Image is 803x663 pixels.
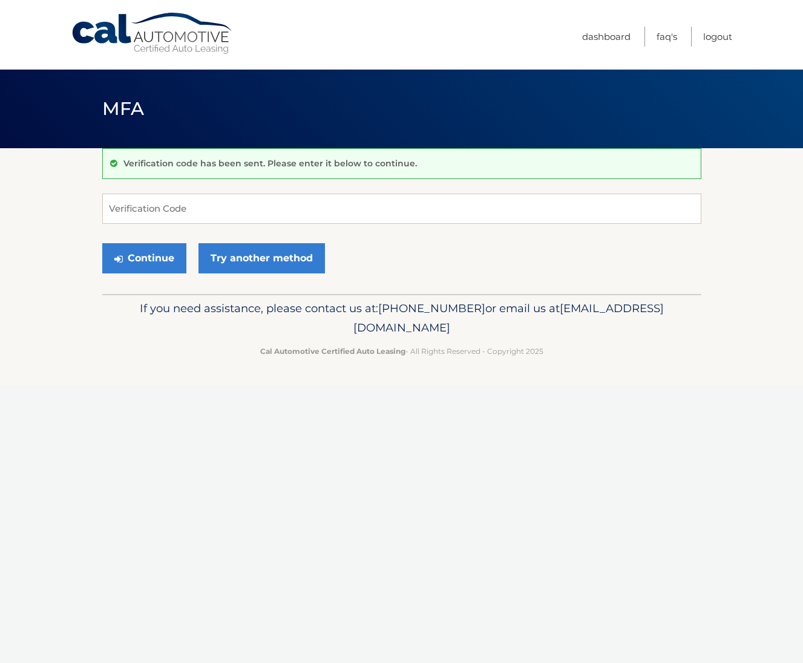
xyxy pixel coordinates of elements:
button: Continue [102,243,186,273]
a: Dashboard [582,27,631,47]
p: Verification code has been sent. Please enter it below to continue. [123,158,417,169]
strong: Cal Automotive Certified Auto Leasing [260,347,405,356]
span: MFA [102,97,145,120]
p: If you need assistance, please contact us at: or email us at [110,299,693,338]
a: Try another method [198,243,325,273]
a: Cal Automotive [71,12,234,55]
a: Logout [703,27,732,47]
span: [PHONE_NUMBER] [378,301,485,315]
input: Verification Code [102,194,701,224]
p: - All Rights Reserved - Copyright 2025 [110,345,693,358]
span: [EMAIL_ADDRESS][DOMAIN_NAME] [353,301,664,335]
a: FAQ's [657,27,677,47]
